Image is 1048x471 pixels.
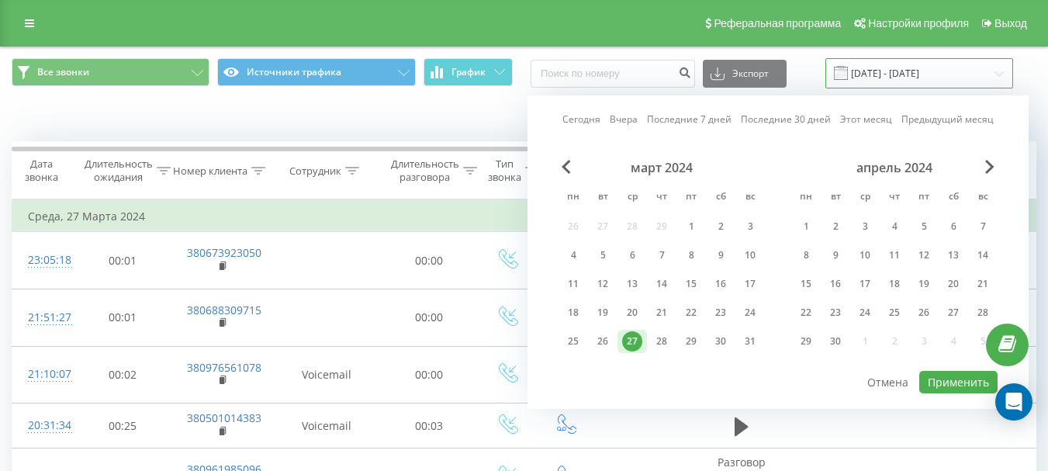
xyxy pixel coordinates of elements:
[939,244,968,267] div: сб 13 апр. 2024 г.
[995,383,1032,421] div: Open Intercom Messenger
[942,186,965,210] abbr: суббота
[28,245,59,275] div: 23:05:18
[711,245,731,265] div: 9
[74,289,171,346] td: 00:01
[884,245,904,265] div: 11
[391,158,459,184] div: Длительность разговора
[825,245,846,265] div: 9
[855,303,875,323] div: 24
[791,244,821,267] div: пн 8 апр. 2024 г.
[647,244,676,267] div: чт 7 мар. 2024 г.
[593,303,613,323] div: 19
[610,112,638,126] a: Вчера
[451,67,486,78] span: График
[919,371,998,393] button: Применить
[901,112,994,126] a: Предыдущий месяц
[676,215,706,238] div: пт 1 мар. 2024 г.
[681,216,701,237] div: 1
[652,303,672,323] div: 21
[973,274,993,294] div: 21
[187,303,261,317] a: 380688309715
[588,272,617,296] div: вт 12 мар. 2024 г.
[676,301,706,324] div: пт 22 мар. 2024 г.
[588,244,617,267] div: вт 5 мар. 2024 г.
[588,330,617,353] div: вт 26 мар. 2024 г.
[914,216,934,237] div: 5
[622,274,642,294] div: 13
[217,58,415,86] button: Источники трафика
[559,244,588,267] div: пн 4 мар. 2024 г.
[796,274,816,294] div: 15
[821,272,850,296] div: вт 16 апр. 2024 г.
[650,186,673,210] abbr: четверг
[855,274,875,294] div: 17
[855,216,875,237] div: 3
[617,330,647,353] div: ср 27 мар. 2024 г.
[821,330,850,353] div: вт 30 апр. 2024 г.
[943,216,963,237] div: 6
[850,244,880,267] div: ср 10 апр. 2024 г.
[883,186,906,210] abbr: четверг
[880,301,909,324] div: чт 25 апр. 2024 г.
[791,272,821,296] div: пн 15 апр. 2024 г.
[909,215,939,238] div: пт 5 апр. 2024 г.
[791,215,821,238] div: пн 1 апр. 2024 г.
[791,301,821,324] div: пн 22 апр. 2024 г.
[562,186,585,210] abbr: понедельник
[714,17,841,29] span: Реферальная программа
[939,272,968,296] div: сб 20 апр. 2024 г.
[652,245,672,265] div: 7
[562,160,571,174] span: Previous Month
[994,17,1027,29] span: Выход
[740,216,760,237] div: 3
[272,346,381,403] td: Voicemail
[735,272,765,296] div: вс 17 мар. 2024 г.
[850,215,880,238] div: ср 3 апр. 2024 г.
[709,186,732,210] abbr: суббота
[973,303,993,323] div: 28
[740,245,760,265] div: 10
[912,186,936,210] abbr: пятница
[825,303,846,323] div: 23
[531,60,695,88] input: Поиск по номеру
[968,244,998,267] div: вс 14 апр. 2024 г.
[706,215,735,238] div: сб 2 мар. 2024 г.
[289,165,341,178] div: Сотрудник
[681,245,701,265] div: 8
[28,410,59,441] div: 20:31:34
[706,272,735,296] div: сб 16 мар. 2024 г.
[591,186,614,210] abbr: вторник
[711,274,731,294] div: 16
[740,331,760,352] div: 31
[703,60,787,88] button: Экспорт
[859,371,917,393] button: Отмена
[840,112,892,126] a: Этот месяц
[593,331,613,352] div: 26
[563,331,583,352] div: 25
[796,303,816,323] div: 22
[559,160,765,175] div: март 2024
[74,232,171,289] td: 00:01
[825,274,846,294] div: 16
[855,245,875,265] div: 10
[85,158,153,184] div: Длительность ожидания
[706,330,735,353] div: сб 30 мар. 2024 г.
[588,301,617,324] div: вт 19 мар. 2024 г.
[735,330,765,353] div: вс 31 мар. 2024 г.
[909,272,939,296] div: пт 19 апр. 2024 г.
[74,403,171,448] td: 00:25
[825,216,846,237] div: 2
[617,301,647,324] div: ср 20 мар. 2024 г.
[914,245,934,265] div: 12
[187,245,261,260] a: 380673923050
[12,58,209,86] button: Все звонки
[821,215,850,238] div: вт 2 апр. 2024 г.
[622,331,642,352] div: 27
[711,303,731,323] div: 23
[681,274,701,294] div: 15
[735,215,765,238] div: вс 3 мар. 2024 г.
[652,274,672,294] div: 14
[909,301,939,324] div: пт 26 апр. 2024 г.
[621,186,644,210] abbr: среда
[884,216,904,237] div: 4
